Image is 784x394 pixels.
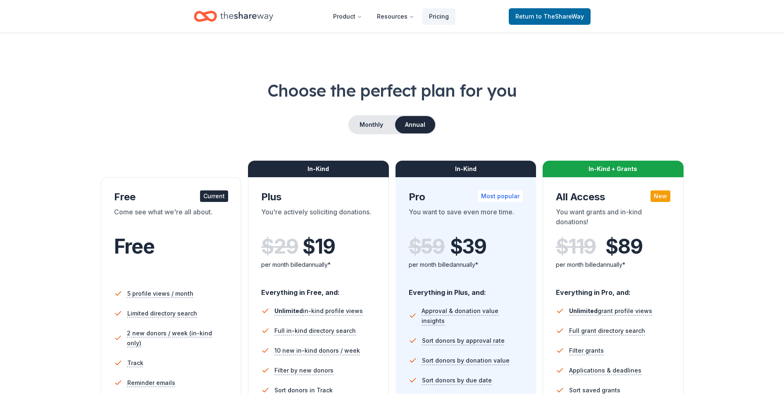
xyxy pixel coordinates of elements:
span: Full in-kind directory search [274,326,356,336]
button: Monthly [349,116,393,133]
div: Everything in Plus, and: [409,280,523,298]
span: Applications & deadlines [569,366,641,375]
span: in-kind profile views [274,307,363,314]
span: Limited directory search [127,309,197,318]
div: per month billed annually* [261,260,376,270]
nav: Main [326,7,455,26]
span: Track [127,358,143,368]
span: Full grant directory search [569,326,645,336]
span: Filter by new donors [274,366,334,375]
span: Sort donors by donation value [422,356,510,366]
span: Return [515,12,584,21]
div: Current [200,190,228,202]
span: grant profile views [569,307,652,314]
span: $ 19 [303,235,335,258]
button: Product [326,8,369,25]
span: to TheShareWay [536,13,584,20]
a: Home [194,7,273,26]
div: In-Kind [248,161,389,177]
span: 10 new in-kind donors / week [274,346,360,356]
span: 5 profile views / month [127,289,193,299]
h1: Choose the perfect plan for you [33,79,751,102]
div: per month billed annually* [409,260,523,270]
div: You're actively soliciting donations. [261,207,376,230]
div: You want grants and in-kind donations! [556,207,670,230]
span: Sort donors by approval rate [422,336,505,346]
span: $ 39 [450,235,486,258]
span: Free [114,234,155,259]
div: Come see what we're all about. [114,207,229,230]
span: Approval & donation value insights [422,306,523,326]
a: Returnto TheShareWay [509,8,591,25]
span: $ 89 [605,235,642,258]
div: New [651,190,670,202]
div: Most popular [478,190,523,202]
div: In-Kind + Grants [543,161,684,177]
span: Unlimited [569,307,598,314]
span: 2 new donors / week (in-kind only) [127,328,228,348]
div: Everything in Free, and: [261,280,376,298]
a: Pricing [422,8,455,25]
div: Free [114,190,229,204]
div: In-Kind [396,161,536,177]
span: Sort donors by due date [422,375,492,385]
span: Filter grants [569,346,604,356]
span: Reminder emails [127,378,175,388]
div: per month billed annually* [556,260,670,270]
div: Everything in Pro, and: [556,280,670,298]
div: You want to save even more time. [409,207,523,230]
span: Unlimited [274,307,303,314]
div: All Access [556,190,670,204]
button: Annual [395,116,435,133]
div: Plus [261,190,376,204]
div: Pro [409,190,523,204]
button: Resources [370,8,421,25]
